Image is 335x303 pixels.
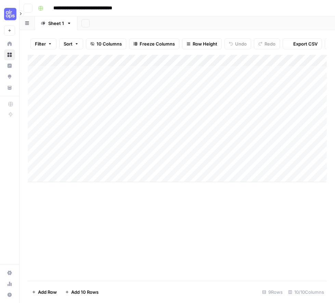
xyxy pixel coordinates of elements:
[96,40,122,47] span: 10 Columns
[4,82,15,93] a: Your Data
[38,289,57,295] span: Add Row
[48,20,64,27] div: Sheet 1
[59,38,83,49] button: Sort
[293,40,318,47] span: Export CSV
[28,287,61,298] button: Add Row
[285,287,327,298] div: 10/10 Columns
[64,40,73,47] span: Sort
[283,38,322,49] button: Export CSV
[129,38,179,49] button: Freeze Columns
[235,40,247,47] span: Undo
[182,38,222,49] button: Row Height
[4,278,15,289] a: Usage
[35,40,46,47] span: Filter
[30,38,56,49] button: Filter
[4,49,15,60] a: Browse
[259,287,285,298] div: 9 Rows
[86,38,126,49] button: 10 Columns
[254,38,280,49] button: Redo
[4,60,15,71] a: Insights
[224,38,251,49] button: Undo
[4,5,15,23] button: Workspace: Cohort 5
[193,40,217,47] span: Row Height
[4,267,15,278] a: Settings
[4,8,16,20] img: Cohort 5 Logo
[71,289,99,295] span: Add 10 Rows
[140,40,175,47] span: Freeze Columns
[4,71,15,82] a: Opportunities
[4,38,15,49] a: Home
[61,287,103,298] button: Add 10 Rows
[4,289,15,300] button: Help + Support
[265,40,275,47] span: Redo
[35,16,77,30] a: Sheet 1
